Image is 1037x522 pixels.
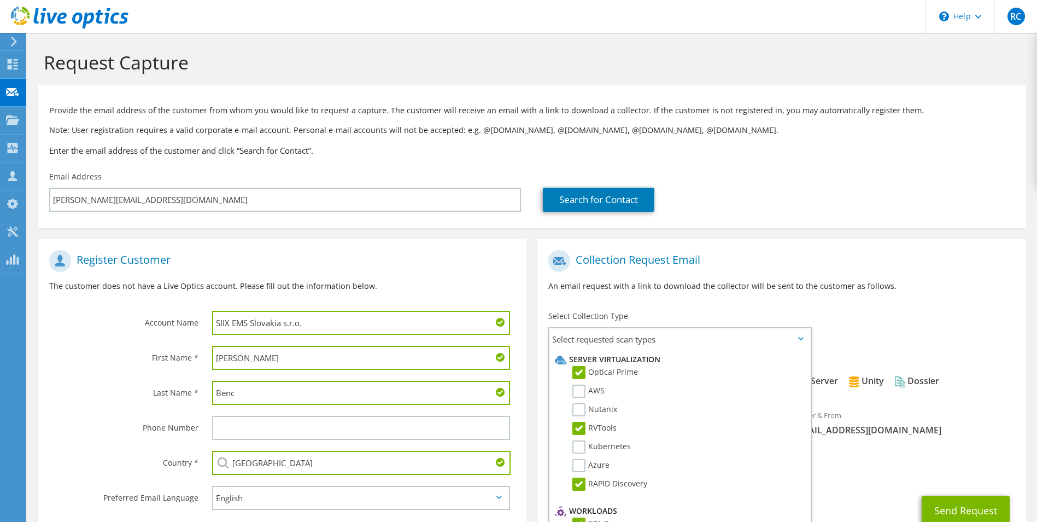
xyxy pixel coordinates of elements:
h1: Register Customer [49,250,510,272]
label: Kubernetes [572,440,631,454]
li: Workloads [552,504,804,518]
label: Country * [49,451,198,468]
label: Nutanix [572,403,617,416]
p: An email request with a link to download the collector will be sent to the customer as follows. [548,280,1015,292]
label: First Name * [49,346,198,363]
span: RC [1007,8,1025,25]
div: Unity [848,375,884,387]
h3: Enter the email address of the customer and click “Search for Contact”. [49,144,1015,156]
label: RVTools [572,422,617,435]
a: Search for Contact [543,188,654,212]
label: Phone Number [49,416,198,433]
div: Sender & From [782,404,1026,442]
div: CC & Reply To [537,447,1026,485]
p: Provide the email address of the customer from whom you would like to request a capture. The cust... [49,105,1015,117]
label: AWS [572,385,605,398]
li: Server Virtualization [552,353,804,366]
label: Select Collection Type [548,311,628,322]
p: The customer does not have a Live Optics account. Please fill out the information below. [49,280,515,292]
div: Dossier [894,375,939,387]
h1: Collection Request Email [548,250,1009,272]
div: To [537,404,782,442]
label: Account Name [49,311,198,328]
label: Email Address [49,171,102,182]
label: RAPID Discovery [572,478,647,491]
label: Optical Prime [572,366,638,379]
span: Select requested scan types [549,328,810,350]
label: Last Name * [49,381,198,398]
div: Requested Collections [537,355,1026,398]
p: Note: User registration requires a valid corporate e-mail account. Personal e-mail accounts will ... [49,124,1015,136]
span: [EMAIL_ADDRESS][DOMAIN_NAME] [793,424,1015,436]
label: Azure [572,459,610,472]
svg: \n [939,11,949,21]
label: Preferred Email Language [49,486,198,503]
h1: Request Capture [44,51,1015,74]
